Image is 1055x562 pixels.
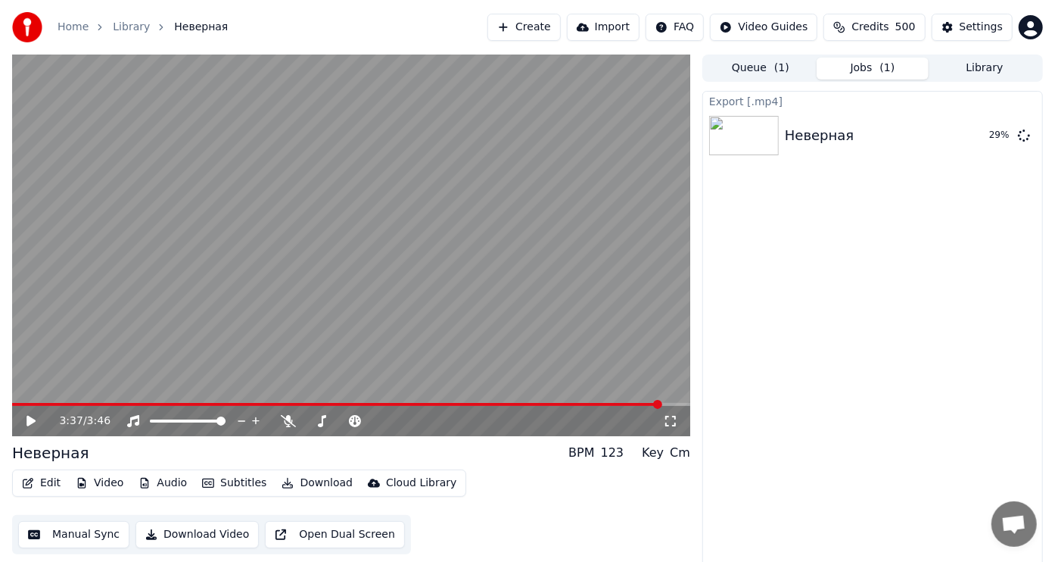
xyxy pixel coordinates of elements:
[823,14,925,41] button: Credits500
[703,92,1042,110] div: Export [.mp4]
[774,61,789,76] span: ( 1 )
[135,521,259,548] button: Download Video
[880,61,895,76] span: ( 1 )
[386,476,456,491] div: Cloud Library
[113,20,150,35] a: Library
[132,473,193,494] button: Audio
[59,414,95,429] div: /
[58,20,228,35] nav: breadcrumb
[895,20,916,35] span: 500
[989,130,1012,142] div: 29 %
[932,14,1013,41] button: Settings
[174,20,228,35] span: Неверная
[12,12,42,42] img: youka
[817,58,929,80] button: Jobs
[275,473,359,494] button: Download
[785,125,854,146] div: Неверная
[851,20,889,35] span: Credits
[58,20,89,35] a: Home
[601,444,624,462] div: 123
[87,414,110,429] span: 3:46
[642,444,664,462] div: Key
[929,58,1041,80] button: Library
[991,501,1037,547] div: Open chat
[70,473,129,494] button: Video
[18,521,129,548] button: Manual Sync
[265,521,405,548] button: Open Dual Screen
[487,14,561,41] button: Create
[710,14,817,41] button: Video Guides
[16,473,67,494] button: Edit
[670,444,690,462] div: Cm
[646,14,704,41] button: FAQ
[568,444,594,462] div: BPM
[567,14,640,41] button: Import
[59,414,82,429] span: 3:37
[960,20,1003,35] div: Settings
[196,473,272,494] button: Subtitles
[12,442,89,464] div: Неверная
[705,58,817,80] button: Queue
